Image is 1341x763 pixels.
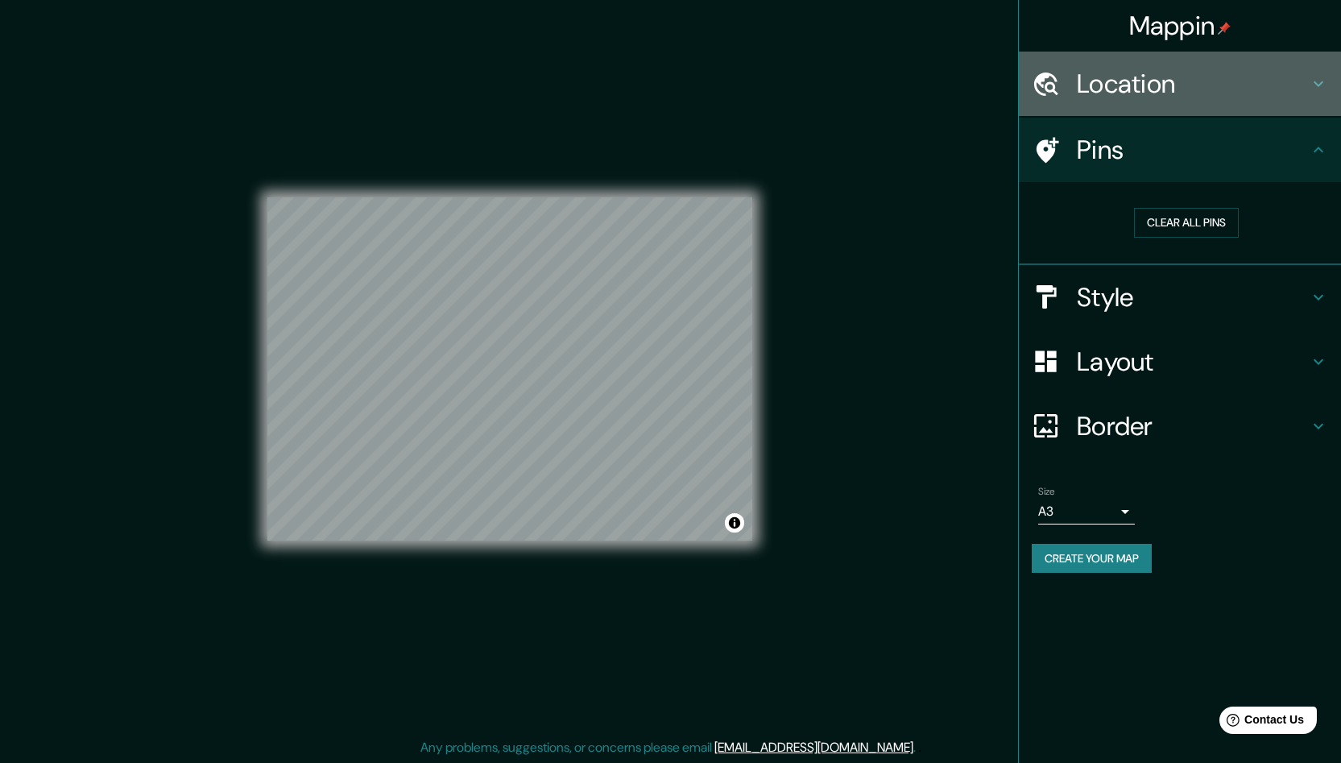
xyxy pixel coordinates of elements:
div: . [916,738,918,757]
h4: Pins [1077,134,1309,166]
h4: Layout [1077,346,1309,378]
h4: Style [1077,281,1309,313]
div: Style [1019,265,1341,330]
h4: Mappin [1129,10,1231,42]
h4: Location [1077,68,1309,100]
h4: Border [1077,410,1309,442]
button: Toggle attribution [725,513,744,533]
div: A3 [1038,499,1135,525]
canvas: Map [267,197,752,541]
label: Size [1038,484,1055,498]
button: Create your map [1032,544,1152,574]
a: [EMAIL_ADDRESS][DOMAIN_NAME] [714,739,913,756]
div: . [918,738,921,757]
div: Border [1019,394,1341,458]
div: Pins [1019,118,1341,182]
div: Location [1019,52,1341,116]
div: Layout [1019,330,1341,394]
iframe: Help widget launcher [1198,700,1323,745]
img: pin-icon.png [1218,22,1231,35]
button: Clear all pins [1134,208,1239,238]
p: Any problems, suggestions, or concerns please email . [420,738,916,757]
